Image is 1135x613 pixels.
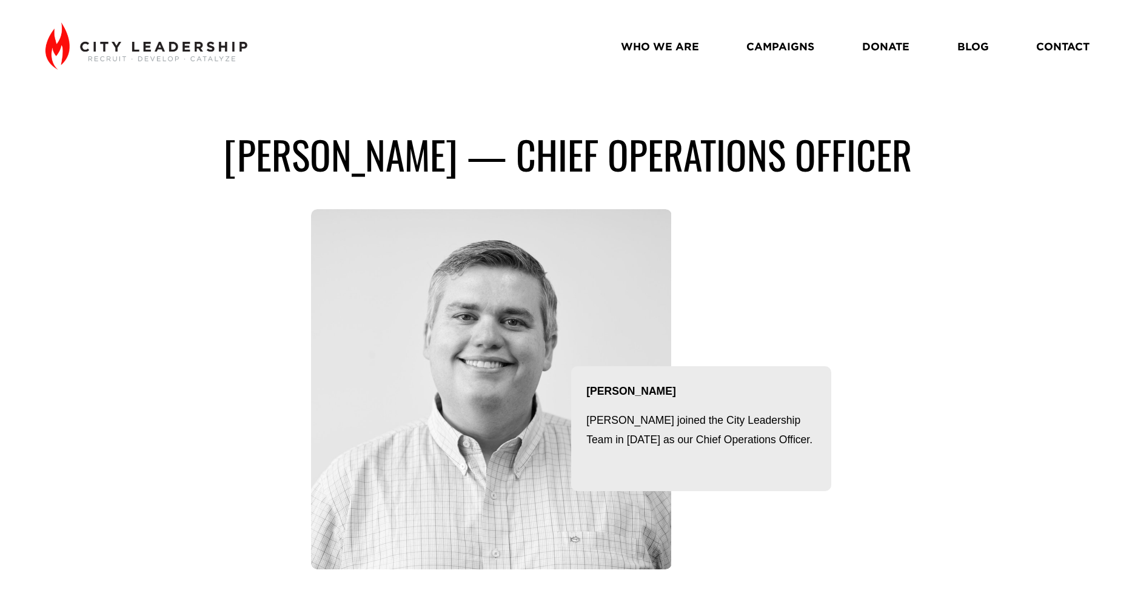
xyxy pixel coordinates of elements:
[957,36,989,57] a: BLOG
[113,130,1022,178] h1: [PERSON_NAME] — Chief operations officer
[746,36,814,57] a: CAMPAIGNS
[621,36,699,57] a: WHO WE ARE
[862,36,909,57] a: DONATE
[1036,36,1090,57] a: CONTACT
[586,411,815,449] p: [PERSON_NAME] joined the City Leadership Team in [DATE] as our Chief Operations Officer.
[45,22,247,70] img: City Leadership - Recruit. Develop. Catalyze.
[586,385,676,397] strong: [PERSON_NAME]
